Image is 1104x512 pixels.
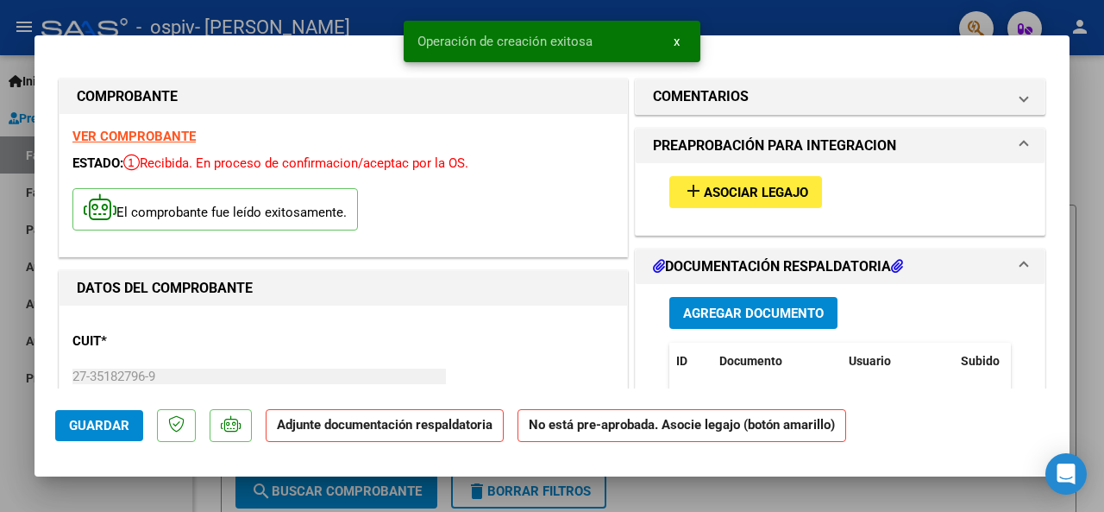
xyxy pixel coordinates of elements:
[961,354,1000,368] span: Subido
[77,88,178,104] strong: COMPROBANTE
[517,409,846,443] strong: No está pre-aprobada. Asocie legajo (botón amarillo)
[676,354,687,368] span: ID
[77,280,253,296] strong: DATOS DEL COMPROBANTE
[417,33,593,50] span: Operación de creación exitosa
[842,343,954,380] datatable-header-cell: Usuario
[123,155,468,171] span: Recibida. En proceso de confirmacion/aceptac por la OS.
[653,136,896,156] h1: PREAPROBACIÓN PARA INTEGRACION
[55,410,143,441] button: Guardar
[653,256,903,277] h1: DOCUMENTACIÓN RESPALDATORIA
[72,155,123,171] span: ESTADO:
[653,86,749,107] h1: COMENTARIOS
[636,163,1044,235] div: PREAPROBACIÓN PARA INTEGRACION
[636,250,1044,284] mat-expansion-panel-header: DOCUMENTACIÓN RESPALDATORIA
[849,354,891,368] span: Usuario
[660,26,693,57] button: x
[954,343,1040,380] datatable-header-cell: Subido
[704,185,808,200] span: Asociar Legajo
[712,343,842,380] datatable-header-cell: Documento
[669,297,837,329] button: Agregar Documento
[69,418,129,433] span: Guardar
[669,176,822,208] button: Asociar Legajo
[683,306,824,321] span: Agregar Documento
[277,417,492,433] strong: Adjunte documentación respaldatoria
[72,332,235,351] p: CUIT
[72,129,196,144] a: VER COMPROBANTE
[72,188,358,231] p: El comprobante fue leído exitosamente.
[669,343,712,380] datatable-header-cell: ID
[636,129,1044,163] mat-expansion-panel-header: PREAPROBACIÓN PARA INTEGRACION
[674,34,680,49] span: x
[683,180,704,201] mat-icon: add
[1045,453,1087,495] div: Open Intercom Messenger
[636,79,1044,114] mat-expansion-panel-header: COMENTARIOS
[719,354,782,368] span: Documento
